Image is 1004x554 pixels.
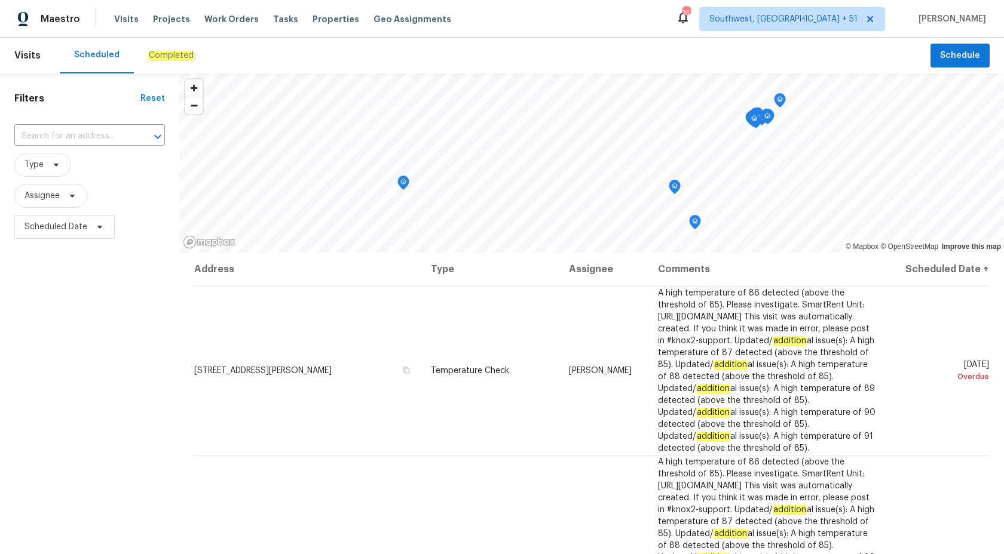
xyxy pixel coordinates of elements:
em: addition [714,360,748,370]
span: Work Orders [204,13,259,25]
div: Map marker [761,109,773,127]
em: addition [714,529,748,538]
th: Type [421,253,559,286]
div: Map marker [745,111,757,130]
div: Map marker [751,110,763,129]
div: Map marker [748,112,760,131]
button: Copy Address [401,365,412,376]
em: addition [773,336,807,346]
span: Maestro [41,13,80,25]
span: Temperature Check [431,367,509,375]
div: Map marker [669,180,681,198]
div: Map marker [397,176,409,194]
span: Visits [14,42,41,69]
div: Overdue [897,371,989,383]
th: Address [194,253,421,286]
div: Map marker [774,93,786,112]
th: Comments [648,253,887,286]
span: [PERSON_NAME] [914,13,986,25]
span: Scheduled Date [25,221,87,233]
span: [PERSON_NAME] [569,367,632,375]
a: OpenStreetMap [880,242,938,251]
span: Assignee [25,190,60,202]
a: Mapbox homepage [183,235,235,249]
div: Map marker [748,109,760,128]
div: Reset [140,93,165,104]
span: Projects [153,13,190,25]
span: [STREET_ADDRESS][PERSON_NAME] [194,367,332,375]
span: Visits [114,13,139,25]
div: Map marker [761,110,773,128]
span: Geo Assignments [374,13,451,25]
em: addition [696,384,730,393]
em: addition [773,505,807,515]
button: Zoom in [185,79,203,97]
span: Schedule [940,48,980,63]
button: Schedule [930,44,990,68]
div: 741 [682,7,690,19]
span: A high temperature of 86 detected (above the threshold of 85). Please investigate. SmartRent Unit... [658,289,876,453]
span: [DATE] [897,361,989,383]
div: Map marker [763,109,775,128]
th: Assignee [559,253,648,286]
input: Search for an address... [14,127,131,146]
h1: Filters [14,93,140,104]
em: addition [696,408,730,417]
a: Mapbox [846,242,878,251]
span: Properties [313,13,359,25]
button: Zoom out [185,97,203,114]
div: Map marker [689,215,701,233]
button: Open [149,128,166,145]
span: Tasks [273,15,298,23]
div: Scheduled [74,49,120,61]
em: Completed [148,51,194,60]
a: Improve this map [942,242,1001,251]
span: Southwest, [GEOGRAPHIC_DATA] + 51 [709,13,858,25]
canvas: Map [179,73,1004,253]
em: addition [696,432,730,441]
div: Map marker [750,107,762,126]
th: Scheduled Date ↑ [887,253,990,286]
span: Type [25,159,44,171]
div: Map marker [752,107,764,126]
